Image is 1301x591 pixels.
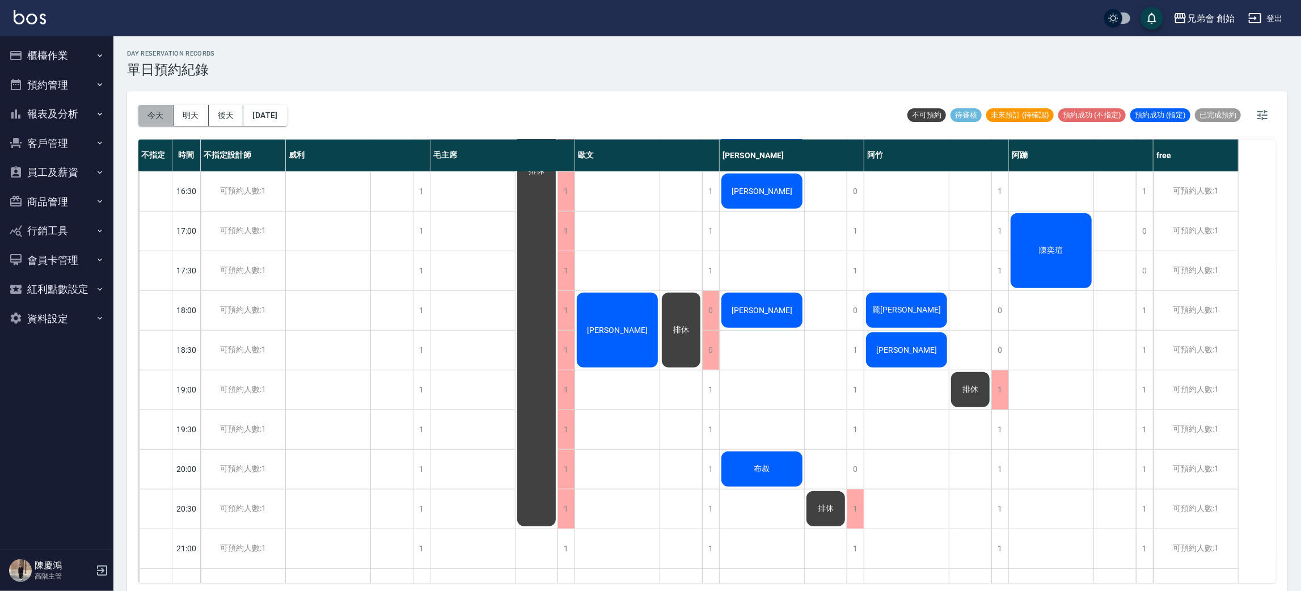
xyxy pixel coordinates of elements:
[847,251,864,290] div: 1
[1009,140,1154,171] div: 阿蹦
[991,529,1008,568] div: 1
[991,370,1008,410] div: 1
[847,489,864,529] div: 1
[847,410,864,449] div: 1
[5,70,109,100] button: 預約管理
[960,385,981,395] span: 排休
[138,140,172,171] div: 不指定
[951,110,982,120] span: 待審核
[1154,251,1238,290] div: 可預約人數:1
[752,464,772,474] span: 布叔
[1136,450,1153,489] div: 1
[172,489,201,529] div: 20:30
[847,172,864,211] div: 0
[413,489,430,529] div: 1
[671,325,691,335] span: 排休
[5,158,109,187] button: 員工及薪資
[5,216,109,246] button: 行銷工具
[201,172,285,211] div: 可預約人數:1
[702,251,719,290] div: 1
[907,110,946,120] span: 不可預約
[243,105,286,126] button: [DATE]
[702,331,719,370] div: 0
[702,172,719,211] div: 1
[413,172,430,211] div: 1
[174,105,209,126] button: 明天
[557,331,575,370] div: 1
[172,330,201,370] div: 18:30
[991,251,1008,290] div: 1
[413,331,430,370] div: 1
[1154,450,1238,489] div: 可預約人數:1
[1154,529,1238,568] div: 可預約人數:1
[413,370,430,410] div: 1
[720,140,864,171] div: [PERSON_NAME]
[702,410,719,449] div: 1
[1136,291,1153,330] div: 1
[413,450,430,489] div: 1
[201,251,285,290] div: 可預約人數:1
[1141,7,1163,29] button: save
[172,529,201,568] div: 21:00
[847,529,864,568] div: 1
[991,291,1008,330] div: 0
[557,291,575,330] div: 1
[870,305,943,315] span: 龎[PERSON_NAME]
[413,291,430,330] div: 1
[702,291,719,330] div: 0
[413,251,430,290] div: 1
[35,560,92,571] h5: 陳慶鴻
[1130,110,1190,120] span: 預約成功 (指定)
[847,212,864,251] div: 1
[702,489,719,529] div: 1
[557,212,575,251] div: 1
[1154,331,1238,370] div: 可預約人數:1
[201,410,285,449] div: 可預約人數:1
[557,410,575,449] div: 1
[14,10,46,24] img: Logo
[201,450,285,489] div: 可預約人數:1
[575,140,720,171] div: 歐文
[5,275,109,304] button: 紅利點數設定
[172,410,201,449] div: 19:30
[1136,370,1153,410] div: 1
[127,50,215,57] h2: day Reservation records
[1154,140,1239,171] div: free
[172,140,201,171] div: 時間
[557,529,575,568] div: 1
[413,410,430,449] div: 1
[201,529,285,568] div: 可預約人數:1
[1154,172,1238,211] div: 可預約人數:1
[1136,172,1153,211] div: 1
[702,529,719,568] div: 1
[991,489,1008,529] div: 1
[729,187,795,196] span: [PERSON_NAME]
[991,172,1008,211] div: 1
[5,99,109,129] button: 報表及分析
[557,172,575,211] div: 1
[1154,370,1238,410] div: 可預約人數:1
[1136,489,1153,529] div: 1
[1136,331,1153,370] div: 1
[1154,291,1238,330] div: 可預約人數:1
[1244,8,1287,29] button: 登出
[816,504,836,514] span: 排休
[874,345,939,354] span: [PERSON_NAME]
[286,140,430,171] div: 威利
[201,140,286,171] div: 不指定設計師
[847,370,864,410] div: 1
[1136,529,1153,568] div: 1
[991,450,1008,489] div: 1
[729,306,795,315] span: [PERSON_NAME]
[557,489,575,529] div: 1
[1136,212,1153,251] div: 0
[172,171,201,211] div: 16:30
[557,370,575,410] div: 1
[9,559,32,582] img: Person
[172,370,201,410] div: 19:00
[557,450,575,489] div: 1
[201,212,285,251] div: 可預約人數:1
[585,326,650,335] span: [PERSON_NAME]
[172,211,201,251] div: 17:00
[991,212,1008,251] div: 1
